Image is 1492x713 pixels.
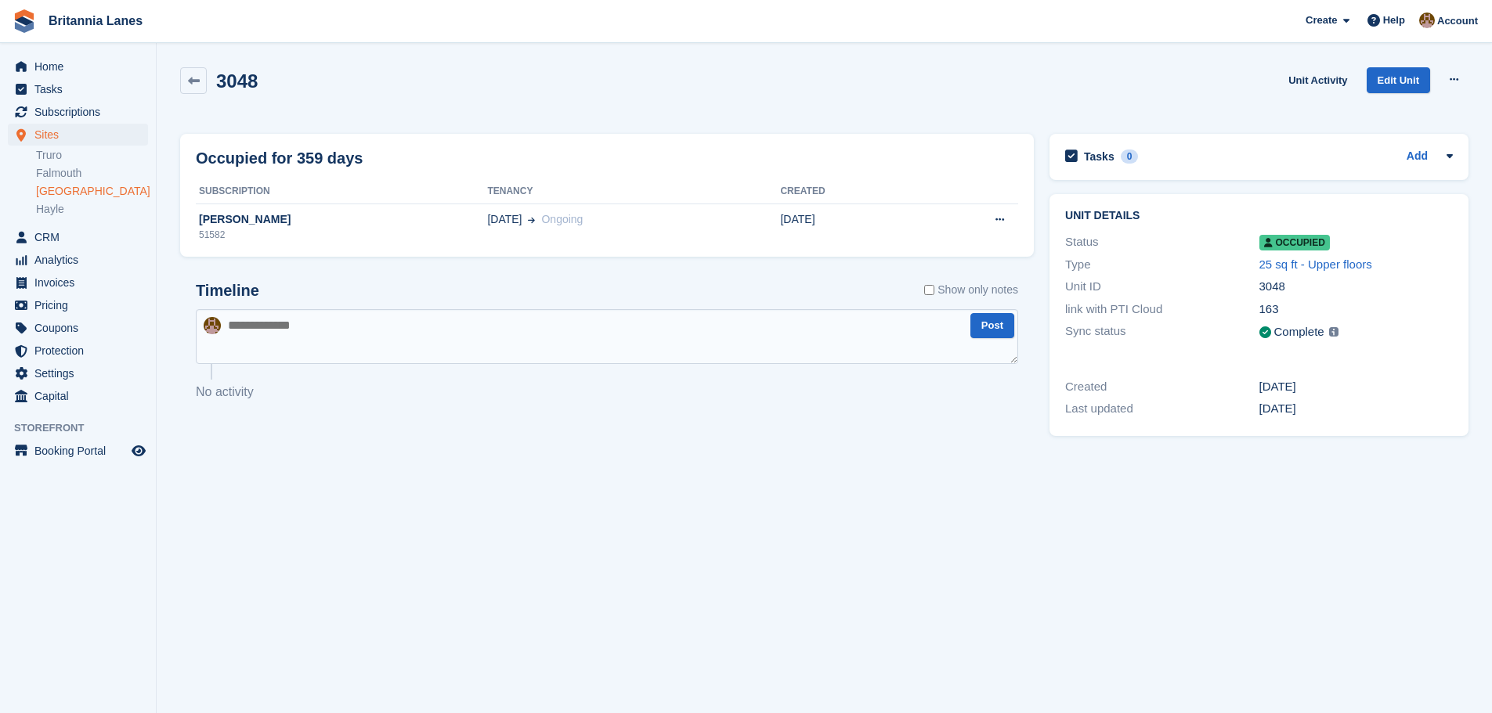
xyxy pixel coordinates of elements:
[1259,378,1453,396] div: [DATE]
[1259,257,1372,271] a: 25 sq ft - Upper floors
[34,101,128,123] span: Subscriptions
[1259,235,1330,250] span: Occupied
[36,148,148,163] a: Truro
[8,78,148,100] a: menu
[1407,148,1428,166] a: Add
[8,440,148,462] a: menu
[1065,301,1259,319] div: link with PTI Cloud
[34,272,128,293] span: Invoices
[1065,278,1259,296] div: Unit ID
[1282,67,1353,93] a: Unit Activity
[34,249,128,271] span: Analytics
[196,179,487,204] th: Subscription
[8,362,148,384] a: menu
[34,385,128,407] span: Capital
[34,440,128,462] span: Booking Portal
[1065,256,1259,274] div: Type
[8,226,148,248] a: menu
[8,317,148,339] a: menu
[1065,210,1453,222] h2: Unit details
[487,211,522,228] span: [DATE]
[13,9,36,33] img: stora-icon-8386f47178a22dfd0bd8f6a31ec36ba5ce8667c1dd55bd0f319d3a0aa187defe.svg
[1121,149,1139,164] div: 0
[34,340,128,362] span: Protection
[36,184,148,199] a: [GEOGRAPHIC_DATA]
[1306,13,1337,28] span: Create
[1259,301,1453,319] div: 163
[8,272,148,293] a: menu
[8,101,148,123] a: menu
[196,228,487,242] div: 51582
[34,226,128,248] span: CRM
[1259,400,1453,418] div: [DATE]
[196,383,1018,402] p: No activity
[129,441,148,460] a: Preview store
[196,211,487,228] div: [PERSON_NAME]
[1437,13,1478,29] span: Account
[8,385,148,407] a: menu
[8,56,148,77] a: menu
[216,70,258,92] h2: 3048
[42,8,149,34] a: Britannia Lanes
[1065,400,1259,418] div: Last updated
[487,179,780,204] th: Tenancy
[541,213,583,225] span: Ongoing
[1329,327,1338,337] img: icon-info-grey-7440780725fd019a000dd9b08b2336e03edf1995a4989e88bcd33f0948082b44.svg
[34,78,128,100] span: Tasks
[970,313,1014,339] button: Post
[1084,149,1114,164] h2: Tasks
[204,317,221,334] img: Admin
[14,420,156,436] span: Storefront
[924,282,1018,298] label: Show only notes
[780,179,917,204] th: Created
[34,124,128,146] span: Sites
[1383,13,1405,28] span: Help
[1274,323,1324,341] div: Complete
[8,294,148,316] a: menu
[196,146,363,170] h2: Occupied for 359 days
[8,340,148,362] a: menu
[34,362,128,384] span: Settings
[1065,322,1259,342] div: Sync status
[34,294,128,316] span: Pricing
[1259,278,1453,296] div: 3048
[1065,378,1259,396] div: Created
[36,166,148,181] a: Falmouth
[34,56,128,77] span: Home
[780,203,917,250] td: [DATE]
[1419,13,1435,28] img: Admin
[924,282,934,298] input: Show only notes
[8,249,148,271] a: menu
[1065,233,1259,251] div: Status
[8,124,148,146] a: menu
[36,202,148,217] a: Hayle
[196,282,259,300] h2: Timeline
[1367,67,1430,93] a: Edit Unit
[34,317,128,339] span: Coupons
